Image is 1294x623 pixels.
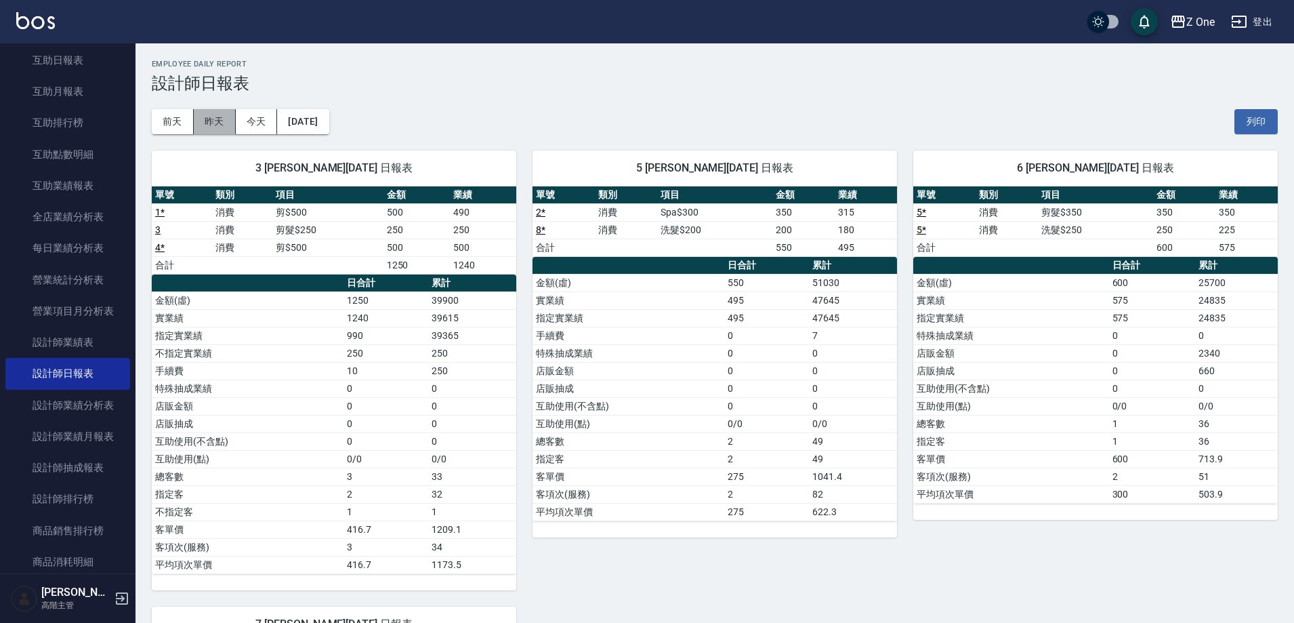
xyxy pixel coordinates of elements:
td: 1041.4 [809,468,897,485]
td: 指定實業績 [913,309,1109,327]
td: 金額(虛) [533,274,724,292]
td: 0/0 [809,415,897,433]
td: 0 [1109,380,1195,397]
td: 250 [428,344,516,362]
th: 金額 [772,186,835,204]
button: 昨天 [194,109,236,134]
th: 日合計 [724,257,809,275]
button: 前天 [152,109,194,134]
td: 消費 [976,221,1038,239]
td: 1240 [450,256,516,274]
td: 0 [428,433,516,450]
td: 47645 [809,292,897,309]
button: [DATE] [277,109,329,134]
td: 495 [835,239,897,256]
td: 客項次(服務) [533,485,724,503]
td: 合計 [533,239,595,256]
td: 25700 [1195,274,1278,292]
a: 設計師業績分析表 [5,390,130,421]
td: 洗髮$250 [1038,221,1152,239]
td: 指定客 [152,485,343,503]
td: 互助使用(點) [533,415,724,433]
td: 33 [428,468,516,485]
td: 客項次(服務) [152,538,343,556]
td: 2 [343,485,428,503]
td: 10 [343,362,428,380]
td: 713.9 [1195,450,1278,468]
h2: Employee Daily Report [152,60,1278,68]
td: 特殊抽成業績 [533,344,724,362]
td: 36 [1195,433,1278,450]
th: 日合計 [343,275,428,292]
td: 指定客 [533,450,724,468]
td: 1209.1 [428,521,516,538]
td: 1 [343,503,428,521]
td: 剪$500 [272,239,383,256]
td: 416.7 [343,556,428,574]
a: 3 [155,224,161,235]
th: 單號 [913,186,976,204]
th: 單號 [152,186,212,204]
a: 互助排行榜 [5,107,130,138]
td: 1250 [343,292,428,309]
td: 客單價 [533,468,724,485]
td: 平均項次單價 [533,503,724,521]
td: 互助使用(不含點) [533,397,724,415]
td: 客單價 [913,450,1109,468]
th: 金額 [1153,186,1215,204]
td: 600 [1153,239,1215,256]
td: 2 [724,485,809,503]
td: 34 [428,538,516,556]
th: 金額 [383,186,450,204]
td: 消費 [976,203,1038,221]
td: 0/0 [724,415,809,433]
th: 業績 [1215,186,1278,204]
table: a dense table [913,257,1278,504]
td: 0 [343,433,428,450]
td: 0 [1109,362,1195,380]
td: 503.9 [1195,485,1278,503]
td: 1250 [383,256,450,274]
td: 0 [809,397,897,415]
td: 店販金額 [533,362,724,380]
td: 0 [724,380,809,397]
td: 550 [724,274,809,292]
th: 類別 [595,186,657,204]
td: 495 [724,309,809,327]
a: 設計師業績月報表 [5,421,130,452]
td: 250 [428,362,516,380]
table: a dense table [152,186,516,275]
div: Z One [1186,14,1215,31]
th: 項目 [1038,186,1152,204]
th: 業績 [835,186,897,204]
td: 實業績 [533,292,724,309]
td: 2340 [1195,344,1278,362]
span: 6 [PERSON_NAME][DATE] 日報表 [930,161,1261,175]
td: 0 [724,397,809,415]
td: 500 [450,239,516,256]
td: 店販抽成 [533,380,724,397]
td: 0 [724,327,809,344]
td: 51030 [809,274,897,292]
td: 1 [428,503,516,521]
td: 24835 [1195,309,1278,327]
td: 600 [1109,450,1195,468]
td: 手續費 [152,362,343,380]
td: 275 [724,468,809,485]
td: 互助使用(點) [152,450,343,468]
table: a dense table [152,275,516,574]
a: 互助日報表 [5,45,130,76]
td: 剪髮$350 [1038,203,1152,221]
td: 275 [724,503,809,521]
button: 列印 [1234,109,1278,134]
td: 手續費 [533,327,724,344]
td: 店販抽成 [913,362,1109,380]
td: 575 [1109,309,1195,327]
button: Z One [1165,8,1220,36]
td: 0 [343,397,428,415]
td: 575 [1215,239,1278,256]
td: 不指定實業績 [152,344,343,362]
td: 0 [1195,327,1278,344]
td: 350 [1153,203,1215,221]
td: 特殊抽成業績 [152,380,343,397]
